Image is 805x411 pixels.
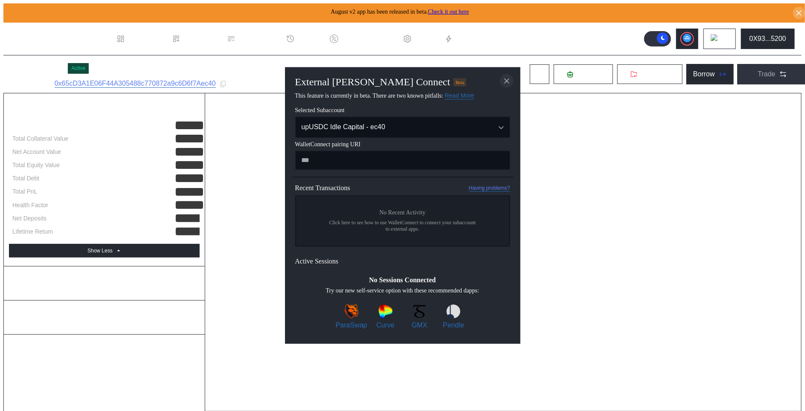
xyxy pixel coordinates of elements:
div: Trade [758,70,776,78]
span: No Recent Activity [379,210,425,217]
div: Total Collateral Value [12,135,68,142]
a: Having problems? [469,185,510,191]
img: ParaSwap [345,305,358,318]
div: Health Factor [12,201,48,209]
div: Total Account Balance [12,122,71,129]
div: Active [71,65,85,71]
div: Loading ... [10,61,64,76]
a: PendlePendle [438,305,469,330]
div: Lifetime Return [12,228,53,235]
span: This feature is currently in beta. There are two known pitfalls: [295,93,474,99]
a: GMXGMX [404,305,435,330]
div: Total Debt [12,174,39,182]
img: Pendle [447,305,460,318]
div: Total PnL [12,188,37,195]
button: Open menu [295,117,510,138]
img: Curve [379,305,392,318]
div: Dashboard [128,35,162,43]
a: No Recent ActivityClick here to see how to use WalletConnect to connect your subaccount to extern... [295,196,510,247]
div: Automations [456,35,494,43]
div: Beta [453,78,466,86]
span: Selected Subaccount [295,107,510,114]
div: Total Equity Value [12,161,60,169]
a: Read More [445,93,474,100]
span: GMX [412,322,427,330]
div: Aggregate Debt [9,309,200,326]
div: Subaccount ID: [10,81,51,87]
div: History [298,35,320,43]
div: Permissions [239,35,276,43]
span: Recent Transactions [295,185,350,192]
div: Account Balance [9,275,200,292]
div: upUSDC Idle Capital - ec40 [302,124,482,131]
a: ParaSwapParaSwap [336,305,367,330]
span: Withdraw [641,70,669,78]
div: Show Less [87,248,113,254]
span: Curve [376,322,395,330]
span: Click here to see how to use WalletConnect to connect your subaccount to external apps. [329,220,476,233]
img: GMX [413,305,426,318]
div: 0X93...5200 [750,35,786,43]
div: Account Summary [9,102,200,119]
button: close modal [500,74,514,88]
img: chain logo [711,34,720,43]
span: ParaSwap [336,322,367,330]
span: Pendle [443,322,464,330]
span: Active Sessions [295,258,339,266]
div: Borrow [693,70,715,78]
div: Net Account Value [12,148,61,156]
div: Discount Factors [342,35,393,43]
div: Admin [415,35,434,43]
span: Try our new self-service option with these recommended dapps: [326,288,480,295]
a: 0x65cD3A1E06F44A305488c770872a9c6D6f7Aec40 [55,80,216,88]
span: WalletConnect pairing URI [295,142,510,148]
a: Check it out here [428,9,469,15]
span: No Sessions Connected [369,277,436,284]
h2: External [PERSON_NAME] Connect [295,77,450,88]
span: Deposit [577,70,600,78]
div: Loan Book [184,35,217,43]
span: August v2 app has been released in beta. [331,9,469,15]
div: Net Deposits [12,214,46,222]
a: CurveCurve [370,305,401,330]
